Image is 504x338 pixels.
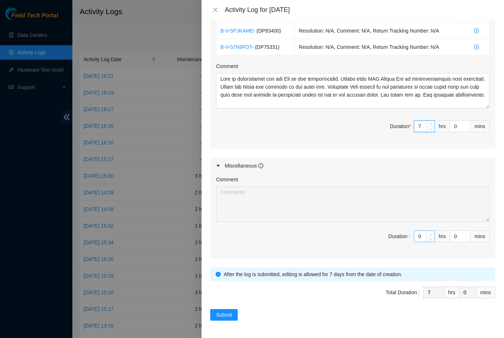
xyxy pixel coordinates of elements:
span: close-circle [468,45,485,50]
span: Decrease Value [427,126,435,132]
span: Decrease Value [427,237,435,242]
span: Increase Value [427,121,435,126]
td: Resolution: N/A, Comment: N/A, Return Tracking Number: N/A [295,23,464,39]
span: close [212,7,218,13]
div: hrs [444,287,459,298]
span: down [429,238,433,242]
textarea: Comment [216,73,490,109]
div: Miscellaneous info-circle [210,157,495,174]
div: Duration [390,122,411,130]
span: info-circle [258,163,263,168]
td: Resolution: N/A, Comment: N/A, Return Tracking Number: N/A [295,39,464,55]
a: B-V-5PJKAME [220,28,253,34]
div: hrs [435,121,450,132]
div: hrs [435,231,450,242]
div: Duration : [388,232,410,240]
span: - ( DP83400 ) [253,28,281,34]
div: mins [470,121,490,132]
span: caret-right [216,164,220,168]
textarea: Comment [216,186,490,222]
div: mins [470,231,490,242]
label: Comment [216,176,238,183]
div: mins [476,287,495,298]
span: up [429,122,433,126]
div: Total Duration : [386,288,420,296]
div: After the log is submitted, editing is allowed for 7 days from the date of creation. [224,270,490,278]
span: - ( DP75331 ) [252,44,279,50]
div: Miscellaneous [225,162,263,170]
span: up [429,232,433,237]
button: Submit [210,309,238,321]
span: Submit [216,311,232,319]
div: Activity Log for [DATE] [225,6,495,14]
label: Comment [216,62,238,70]
span: Increase Value [427,231,435,237]
button: Close [210,7,220,13]
span: down [429,127,433,131]
a: B-V-57N9FDT [220,44,252,50]
span: info-circle [216,272,221,277]
span: close-circle [468,28,485,33]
